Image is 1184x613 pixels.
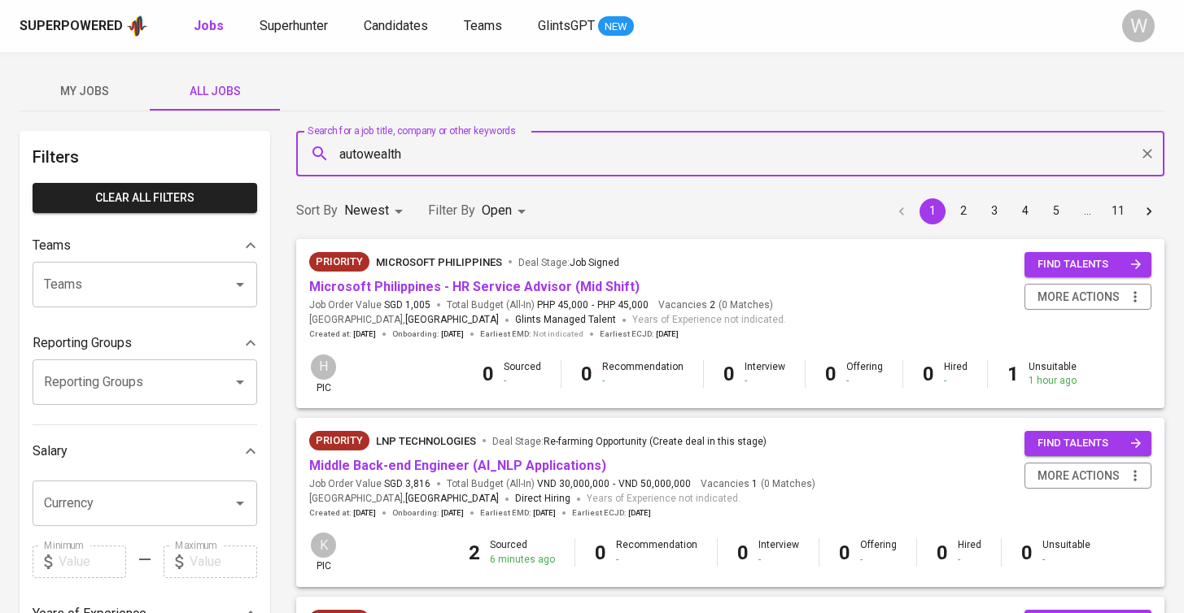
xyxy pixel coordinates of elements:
[758,553,799,567] div: -
[441,507,464,519] span: [DATE]
[616,553,697,567] div: -
[260,18,328,33] span: Superhunter
[364,18,428,33] span: Candidates
[353,328,376,340] span: [DATE]
[628,507,651,519] span: [DATE]
[1136,142,1159,165] button: Clear
[309,491,499,507] span: [GEOGRAPHIC_DATA] ,
[1038,466,1120,486] span: more actions
[441,328,464,340] span: [DATE]
[33,183,257,213] button: Clear All filters
[309,328,376,340] span: Created at :
[533,328,583,340] span: Not indicated
[1025,431,1151,456] button: find talents
[860,553,897,567] div: -
[518,257,619,268] span: Deal Stage :
[482,196,531,226] div: Open
[344,196,409,226] div: Newest
[950,198,976,224] button: Go to page 2
[581,363,592,385] b: 0
[309,353,338,395] div: pic
[33,144,257,170] h6: Filters
[723,363,735,385] b: 0
[538,16,634,37] a: GlintsGPT NEW
[159,81,270,102] span: All Jobs
[309,254,369,270] span: Priority
[504,374,541,388] div: -
[944,374,968,388] div: -
[515,314,616,325] span: Glints Managed Talent
[483,363,494,385] b: 0
[490,553,555,567] div: 6 minutes ago
[33,229,257,262] div: Teams
[229,371,251,393] button: Open
[749,477,758,491] span: 1
[229,492,251,515] button: Open
[1021,541,1033,564] b: 0
[309,507,376,519] span: Created at :
[33,435,257,467] div: Salary
[428,201,475,220] p: Filter By
[537,298,588,312] span: PHP 45,000
[309,531,338,573] div: pic
[658,298,773,312] span: Vacancies ( 0 Matches )
[587,491,741,507] span: Years of Experience not indicated.
[376,256,502,268] span: Microsoft Philippines
[309,477,430,491] span: Job Order Value
[1038,287,1120,307] span: more actions
[602,360,684,388] div: Recommendation
[958,553,981,567] div: -
[309,252,369,272] div: New Job received from Demand Team
[592,298,594,312] span: -
[392,328,464,340] span: Onboarding :
[515,493,570,504] span: Direct Hiring
[469,541,480,564] b: 2
[544,436,767,447] span: Re-farming Opportunity (Create deal in this stage)
[1105,198,1131,224] button: Go to page 11
[839,541,850,564] b: 0
[1074,202,1100,219] div: …
[1025,284,1151,311] button: more actions
[405,312,499,328] span: [GEOGRAPHIC_DATA]
[384,298,430,312] span: SGD 1,005
[376,435,476,447] span: LNP Technologies
[701,477,815,491] span: Vacancies ( 0 Matches )
[595,541,606,564] b: 0
[392,507,464,519] span: Onboarding :
[309,531,338,559] div: K
[447,298,649,312] span: Total Budget (All-In)
[344,201,389,220] p: Newest
[707,298,715,312] span: 2
[656,328,679,340] span: [DATE]
[538,18,595,33] span: GlintsGPT
[194,16,227,37] a: Jobs
[981,198,1007,224] button: Go to page 3
[886,198,1164,224] nav: pagination navigation
[464,18,502,33] span: Teams
[825,363,837,385] b: 0
[59,546,126,578] input: Value
[572,507,651,519] span: Earliest ECJD :
[464,16,505,37] a: Teams
[923,363,934,385] b: 0
[1042,553,1090,567] div: -
[758,538,799,566] div: Interview
[737,541,749,564] b: 0
[229,273,251,296] button: Open
[616,538,697,566] div: Recommendation
[309,298,430,312] span: Job Order Value
[309,433,369,449] span: Priority
[846,374,883,388] div: -
[405,491,499,507] span: [GEOGRAPHIC_DATA]
[570,257,619,268] span: Job Signed
[33,333,132,353] p: Reporting Groups
[33,441,68,461] p: Salary
[364,16,431,37] a: Candidates
[480,507,556,519] span: Earliest EMD :
[1136,198,1162,224] button: Go to next page
[1029,374,1077,388] div: 1 hour ago
[20,14,148,38] a: Superpoweredapp logo
[1043,198,1069,224] button: Go to page 5
[1025,252,1151,277] button: find talents
[309,279,640,294] a: Microsoft Philippines - HR Service Advisor (Mid Shift)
